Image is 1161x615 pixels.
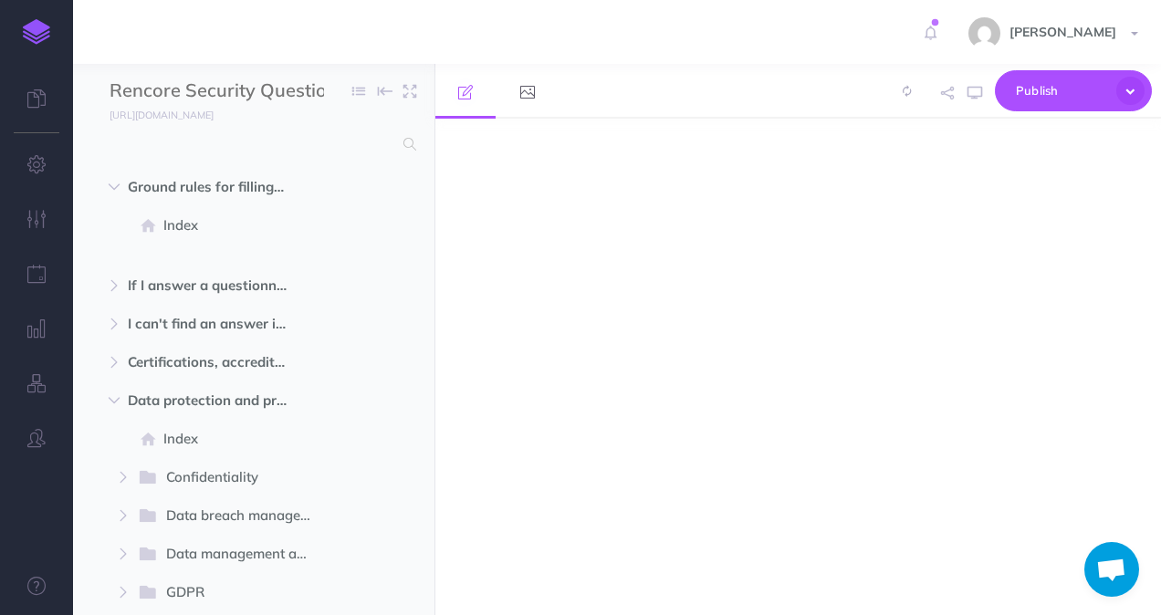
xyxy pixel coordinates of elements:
[110,78,324,105] input: Documentation Name
[110,109,214,121] small: [URL][DOMAIN_NAME]
[128,390,302,412] span: Data protection and privacy
[163,428,325,450] span: Index
[163,214,325,236] span: Index
[166,505,327,528] span: Data breach management
[968,17,1000,49] img: eb99cf192d65cc984a4b1d899df0479b.jpg
[1084,542,1139,597] div: Open chat
[23,19,50,45] img: logo-mark.svg
[73,105,232,123] a: [URL][DOMAIN_NAME]
[110,128,392,161] input: Search
[128,275,302,297] span: If I answer a questionnaire in accordance with this wiki, the customer's not going to like it...
[166,543,327,567] span: Data management and deletion
[1000,24,1125,40] span: [PERSON_NAME]
[128,313,302,335] span: I can't find an answer in this wiki. What should I do?
[166,581,298,605] span: GDPR
[1016,77,1107,105] span: Publish
[995,70,1152,111] button: Publish
[128,176,302,198] span: Ground rules for filling out security questionnaires
[166,466,298,490] span: Confidentiality
[128,351,302,373] span: Certifications, accreditations, standards and regulations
